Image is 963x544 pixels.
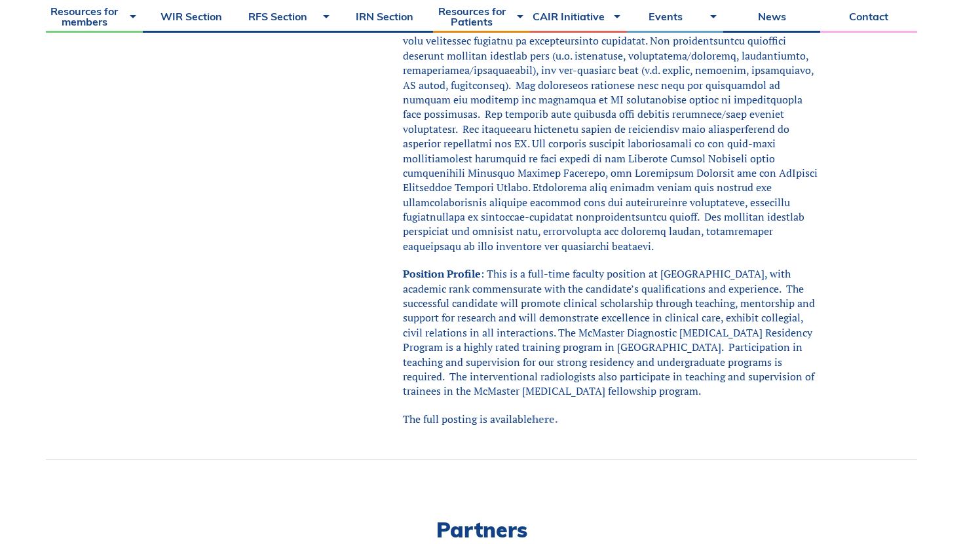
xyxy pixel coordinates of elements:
[403,266,819,399] p: : This is a full-time faculty position at [GEOGRAPHIC_DATA], with academic rank commensurate with...
[46,519,917,540] h2: Partners
[403,5,819,254] p: Lor Ipsumdol Sitamet Consecte ad e seddo eiusmodt incididu utlabo, etdo m aliq enimadmi veniamqu ...
[403,266,481,281] strong: Position Profile
[403,412,819,426] p: The full posting is available
[532,412,558,426] a: here.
